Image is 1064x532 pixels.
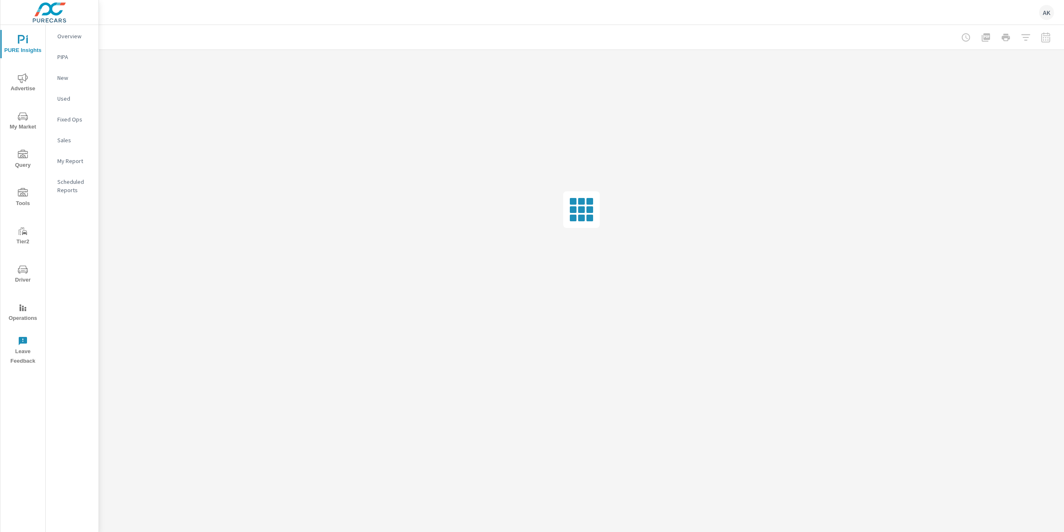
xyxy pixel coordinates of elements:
p: Fixed Ops [57,115,92,124]
div: AK [1039,5,1054,20]
span: My Market [3,111,43,132]
p: Scheduled Reports [57,178,92,194]
div: PIPA [46,51,99,63]
span: Query [3,150,43,170]
span: Driver [3,265,43,285]
p: Overview [57,32,92,40]
div: Fixed Ops [46,113,99,126]
span: Advertise [3,73,43,94]
div: Used [46,92,99,105]
div: Overview [46,30,99,42]
p: New [57,74,92,82]
p: My Report [57,157,92,165]
div: nav menu [0,25,45,369]
div: Sales [46,134,99,146]
p: Used [57,94,92,103]
span: Leave Feedback [3,336,43,366]
div: My Report [46,155,99,167]
div: New [46,72,99,84]
span: PURE Insights [3,35,43,55]
p: PIPA [57,53,92,61]
span: Tools [3,188,43,208]
p: Sales [57,136,92,144]
span: Operations [3,303,43,323]
span: Tier2 [3,226,43,247]
div: Scheduled Reports [46,176,99,196]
